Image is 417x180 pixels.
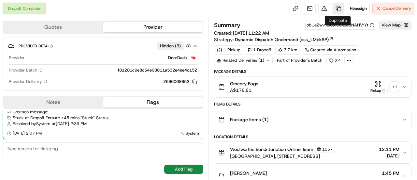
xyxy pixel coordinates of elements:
[214,109,411,130] button: Package Items (1)
[368,81,399,93] button: Pickup+1
[379,21,411,30] button: View Map
[13,121,50,127] span: Resolved by System
[230,87,258,93] span: A$178.81
[103,97,203,107] button: Flags
[8,41,198,51] button: Provider DetailsHidden (3)
[390,82,399,91] div: + 1
[3,22,103,32] button: Quotes
[214,56,273,65] div: Related Deliveries (1)
[368,88,388,93] div: Pickup
[230,153,335,159] span: [GEOGRAPHIC_DATA], [STREET_ADDRESS]
[214,22,240,28] h3: Summary
[382,170,399,176] span: 1:45 PM
[235,36,334,43] a: Dynamic Dispatch Ondemand (dss_LMpk6P)
[235,36,329,43] span: Dynamic Dispatch Ondemand (dss_LMpk6P)
[372,3,414,14] button: CancelDelivery
[9,55,25,61] span: Provider
[13,115,108,121] span: Stuck at Dropoff Enroute >45 mins | "Stuck" Status
[189,54,197,62] img: doordash_logo_v2.png
[214,30,269,36] span: Created:
[214,134,411,139] div: Location Details
[3,97,103,107] button: Notes
[379,153,399,159] span: [DATE]
[368,81,388,93] button: Pickup
[214,69,411,74] div: Package Details
[103,22,203,32] button: Provider
[118,67,197,73] span: f81281c9e8c54e93811a532e4ee4c152
[325,16,351,25] div: Duplicate
[230,116,268,123] span: Package Items ( 1 )
[230,80,258,87] span: Grocery Bags
[13,109,48,115] span: Creation message:
[233,30,269,36] span: [DATE] 11:22 AM
[168,55,187,61] span: DoorDash
[9,67,42,73] span: Provider Batch ID
[157,42,193,50] button: Hidden (3)
[326,56,343,65] div: XP
[160,43,181,49] span: Hidden ( 3 )
[350,6,367,11] span: Reassign
[382,6,411,11] span: Cancel Delivery
[322,147,333,152] span: 1557
[19,43,53,49] span: Provider Details
[302,45,359,55] a: Created via Automation
[214,142,411,163] button: Woolworths Bondi Junction Online Team1557[GEOGRAPHIC_DATA], [STREET_ADDRESS]12:11 PM[DATE]
[214,36,334,43] div: Strategy:
[164,165,203,174] button: Add Flag
[275,45,300,55] div: 3.7 km
[214,76,411,97] button: Grocery BagsA$178.81Pickup+1
[245,45,274,55] div: 1 Dropoff
[163,79,197,85] button: 2596068652
[347,3,370,14] button: Reassign
[306,22,374,28] button: job_e2wv7peoFcUXed8NAHVrYt
[9,79,47,85] span: Provider Delivery ID
[13,131,42,136] span: [DATE] 2:07 PM
[214,102,411,107] div: Items Details
[52,121,87,127] span: at [DATE] 2:39 PM
[186,131,199,136] span: System
[379,146,399,153] span: 12:11 PM
[214,45,243,55] div: 1 Pickup
[230,146,313,153] span: Woolworths Bondi Junction Online Team
[230,170,267,176] span: [PERSON_NAME]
